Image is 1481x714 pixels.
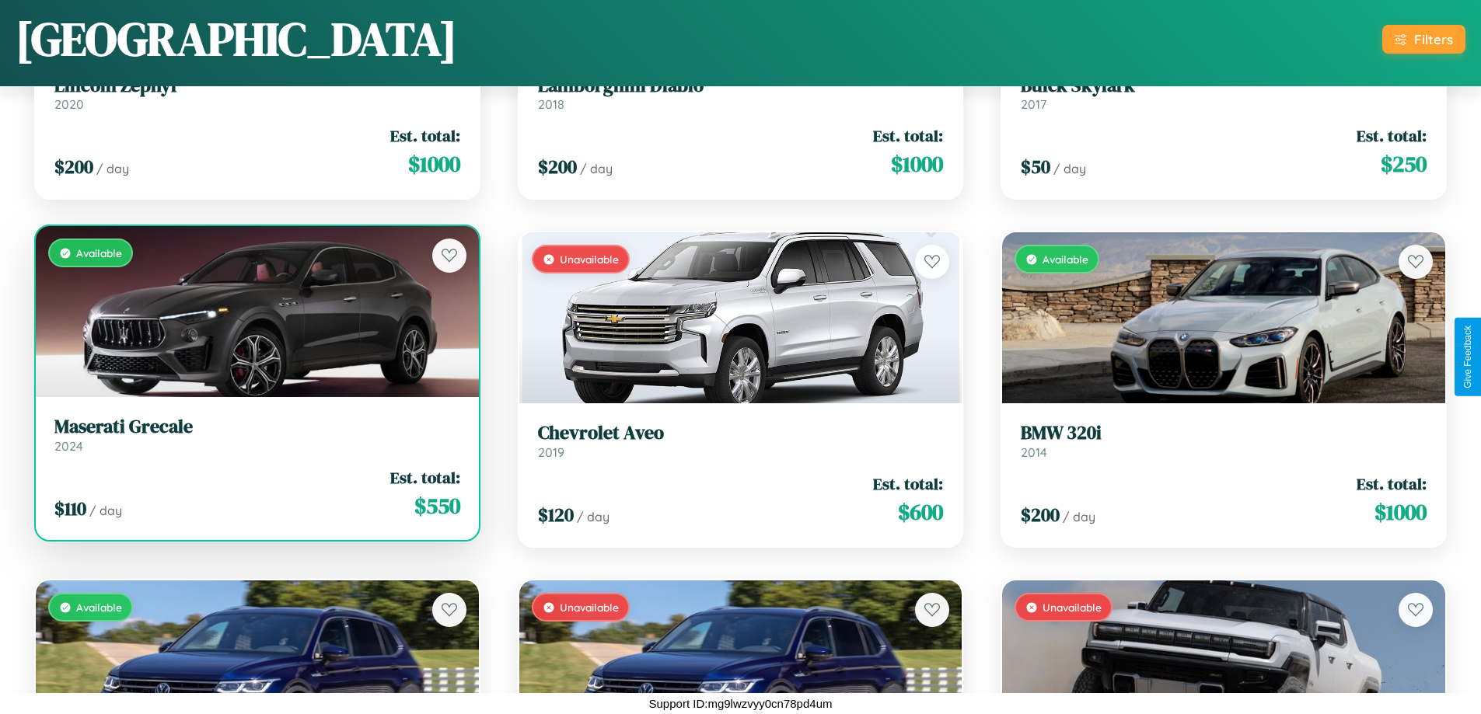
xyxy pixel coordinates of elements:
[1021,75,1427,113] a: Buick Skylark2017
[390,124,460,147] span: Est. total:
[1357,472,1427,495] span: Est. total:
[54,416,460,438] h3: Maserati Grecale
[1414,31,1453,47] div: Filters
[76,601,122,614] span: Available
[1043,601,1102,614] span: Unavailable
[538,444,564,460] span: 2019
[891,148,943,179] span: $ 1000
[560,601,619,614] span: Unavailable
[1462,326,1473,388] div: Give Feedback
[1063,509,1095,524] span: / day
[54,438,83,454] span: 2024
[1021,502,1060,528] span: $ 200
[873,472,943,495] span: Est. total:
[538,75,944,113] a: Lamborghini Diablo2018
[649,693,833,714] p: Support ID: mg9lwzvyy0cn78pd4um
[1043,253,1088,266] span: Available
[1053,161,1086,176] span: / day
[89,503,122,518] span: / day
[1382,25,1465,54] button: Filters
[873,124,943,147] span: Est. total:
[1381,148,1427,179] span: $ 250
[54,416,460,454] a: Maserati Grecale2024
[76,246,122,259] span: Available
[538,422,944,444] h3: Chevrolet Aveo
[538,96,564,112] span: 2018
[1021,422,1427,460] a: BMW 320i2014
[538,502,574,528] span: $ 120
[54,496,86,521] span: $ 110
[408,148,460,179] span: $ 1000
[1021,96,1046,112] span: 2017
[54,75,460,113] a: Lincoln Zephyr2020
[577,509,610,524] span: / day
[16,7,457,71] h1: [GEOGRAPHIC_DATA]
[1374,496,1427,528] span: $ 1000
[1021,154,1050,179] span: $ 50
[560,253,619,266] span: Unavailable
[1021,422,1427,444] h3: BMW 320i
[96,161,129,176] span: / day
[54,154,93,179] span: $ 200
[414,490,460,521] span: $ 550
[538,154,577,179] span: $ 200
[580,161,613,176] span: / day
[538,422,944,460] a: Chevrolet Aveo2019
[1021,444,1047,460] span: 2014
[54,96,84,112] span: 2020
[898,496,943,528] span: $ 600
[390,466,460,489] span: Est. total:
[1357,124,1427,147] span: Est. total:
